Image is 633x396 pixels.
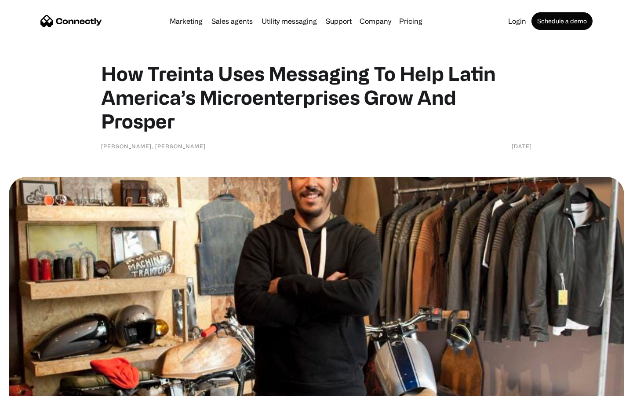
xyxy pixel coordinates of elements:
a: home [40,15,102,28]
a: Utility messaging [258,18,320,25]
a: Pricing [396,18,426,25]
a: Login [505,18,530,25]
div: [PERSON_NAME], [PERSON_NAME] [101,142,206,150]
div: [DATE] [512,142,532,150]
ul: Language list [18,381,53,393]
a: Support [322,18,355,25]
div: Company [357,15,394,27]
a: Sales agents [208,18,256,25]
div: Company [360,15,391,27]
aside: Language selected: English [9,381,53,393]
a: Schedule a demo [531,12,593,30]
h1: How Treinta Uses Messaging To Help Latin America’s Microenterprises Grow And Prosper [101,62,532,133]
a: Marketing [166,18,206,25]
